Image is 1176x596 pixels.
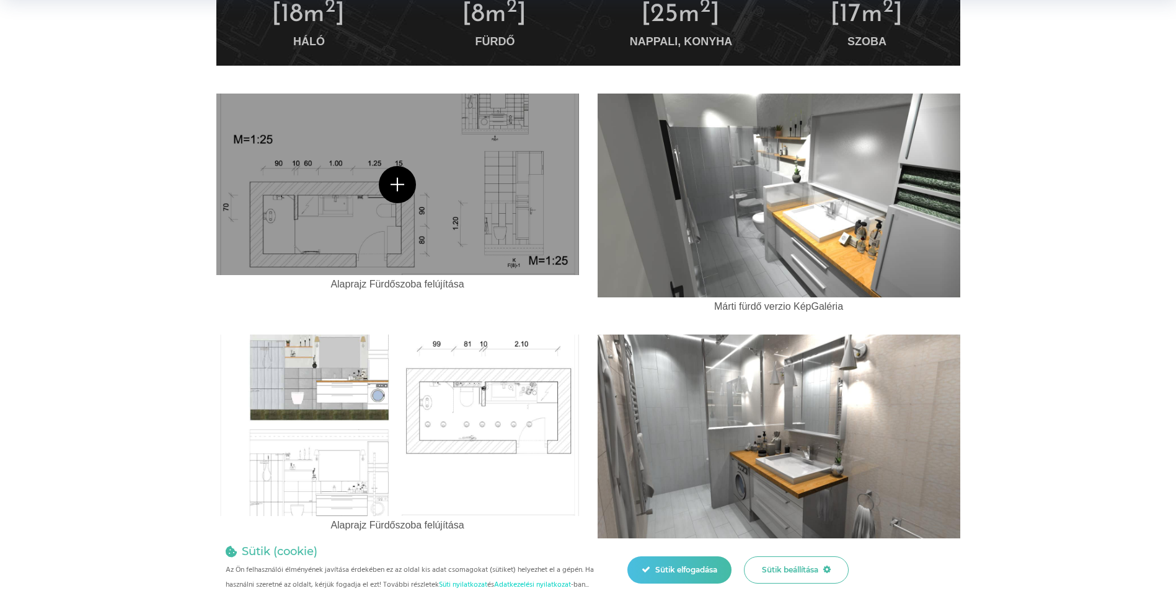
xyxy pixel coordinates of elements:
[772,2,960,28] h3: [17m ]
[216,516,579,535] figcaption: Alaprajz Fürdőszoba felújítása
[400,2,588,28] h3: [8m ]
[598,297,960,316] figcaption: Márti fürdő verzio KépGaléria
[216,178,579,189] a: alaprajz
[216,275,579,294] figcaption: Alaprajz Fürdőszoba felújítása
[744,556,848,584] div: Sütik beállítása
[216,419,579,430] a: alaprajz_22
[402,36,588,47] h6: fürdő
[598,335,960,538] img: VelvetStudio KépGaléria Márti fürdő képgaléria,lakberendezés
[226,563,603,592] p: Az Ön felhasználói élményének javítása érdekében ez az oldal kis adat csomagokat (sütiket) helyez...
[774,36,960,47] h6: szoba
[598,431,960,441] a: Fürdő 1
[598,190,960,200] a: Fürdő verzió 1
[439,579,487,591] a: Süti nyilatkozat
[598,94,960,297] img: VelvetStudio KépGaléria Márti fürdő verzio képgaléria,lakberendezés
[588,36,774,47] h6: nappali, konyha
[627,556,732,584] div: Sütik elfogadása
[586,2,774,28] h3: [25m ]
[494,579,571,591] a: Adatkezelési nyilatkozat
[214,2,402,28] h3: [18m ]
[216,36,402,47] h6: háló
[242,545,317,558] h4: Sütik (cookie)
[216,335,579,516] img: VelvetStudio Fürdőszoba felújítása Alaprajz fürdőszoba felújítás,akadálymentesített fürdőszoba,fü...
